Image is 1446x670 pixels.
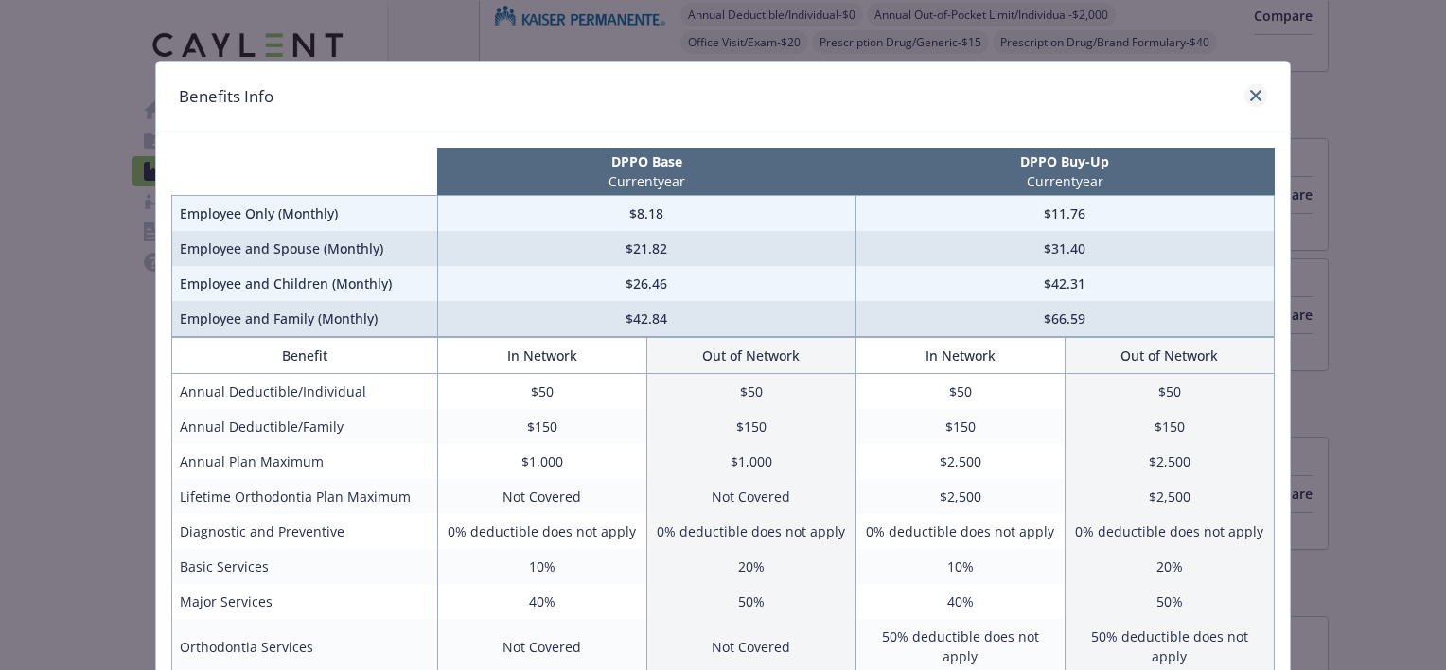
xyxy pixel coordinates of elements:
td: $50 [855,374,1065,410]
td: Employee and Spouse (Monthly) [172,231,438,266]
td: $42.84 [437,301,855,337]
td: $150 [855,409,1065,444]
td: 50% [1065,584,1274,619]
td: Major Services [172,584,438,619]
td: $2,500 [855,444,1065,479]
p: Current year [441,171,852,191]
td: 0% deductible does not apply [646,514,855,549]
td: Annual Plan Maximum [172,444,438,479]
p: DPPO Base [441,151,852,171]
td: 0% deductible does not apply [855,514,1065,549]
td: 0% deductible does not apply [1065,514,1274,549]
td: 10% [437,549,646,584]
td: $2,500 [855,479,1065,514]
td: Basic Services [172,549,438,584]
td: $50 [437,374,646,410]
a: close [1244,84,1267,107]
th: Out of Network [1065,338,1274,374]
td: Not Covered [646,479,855,514]
td: $66.59 [855,301,1274,337]
td: 50% [646,584,855,619]
th: In Network [855,338,1065,374]
td: 40% [437,584,646,619]
td: $1,000 [646,444,855,479]
td: $1,000 [437,444,646,479]
td: Not Covered [437,479,646,514]
th: Out of Network [646,338,855,374]
p: Current year [859,171,1270,191]
p: DPPO Buy-Up [859,151,1270,171]
td: $150 [437,409,646,444]
td: 40% [855,584,1065,619]
td: Employee Only (Monthly) [172,196,438,232]
td: $50 [1065,374,1274,410]
td: 0% deductible does not apply [437,514,646,549]
td: $50 [646,374,855,410]
td: $150 [646,409,855,444]
td: $21.82 [437,231,855,266]
th: In Network [437,338,646,374]
td: $8.18 [437,196,855,232]
td: Employee and Children (Monthly) [172,266,438,301]
th: Benefit [172,338,438,374]
td: $42.31 [855,266,1274,301]
h1: Benefits Info [179,84,273,109]
td: 20% [646,549,855,584]
td: Annual Deductible/Individual [172,374,438,410]
td: Employee and Family (Monthly) [172,301,438,337]
td: $2,500 [1065,479,1274,514]
td: Annual Deductible/Family [172,409,438,444]
th: intentionally left blank [172,148,438,196]
td: $31.40 [855,231,1274,266]
td: Lifetime Orthodontia Plan Maximum [172,479,438,514]
td: $11.76 [855,196,1274,232]
td: $150 [1065,409,1274,444]
td: 20% [1065,549,1274,584]
td: $2,500 [1065,444,1274,479]
td: 10% [855,549,1065,584]
td: Diagnostic and Preventive [172,514,438,549]
td: $26.46 [437,266,855,301]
